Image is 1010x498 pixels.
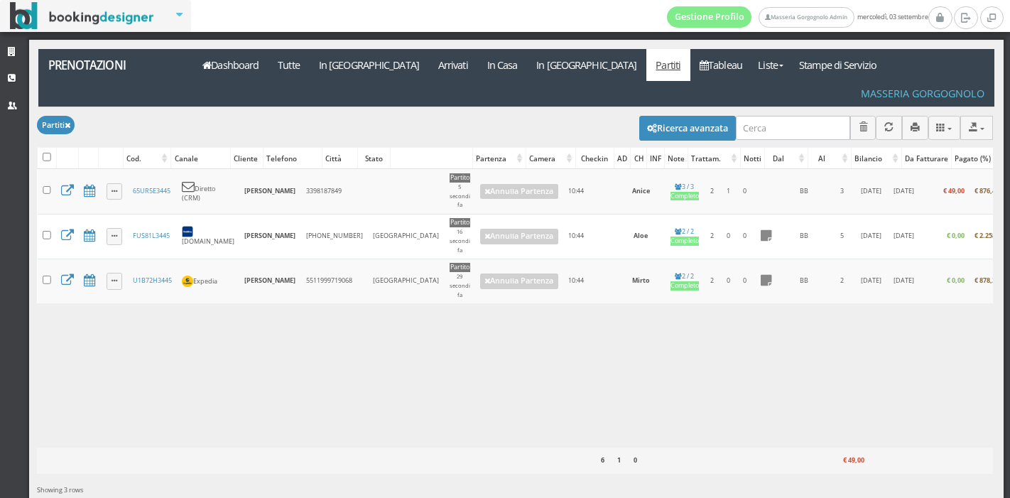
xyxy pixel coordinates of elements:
a: Tutte [268,49,310,81]
a: Annulla Partenza [480,184,558,200]
b: € 878,32 [974,276,999,285]
td: 0 [736,169,754,214]
b: Aloe [634,231,648,240]
td: 0 [736,214,754,259]
small: 5 secondi fa [450,183,470,209]
div: INF [647,148,664,168]
td: 1 [720,169,736,214]
a: Liste [751,49,789,81]
td: [GEOGRAPHIC_DATA] [368,214,444,259]
td: 5511999719068 [301,259,368,303]
td: 0 [736,259,754,303]
div: AD [614,148,630,168]
td: [DATE] [854,169,889,214]
b: [PERSON_NAME] [244,231,295,240]
span: mercoledì, 03 settembre [667,6,928,28]
td: 3 [830,169,854,214]
img: expedia-logo.png [182,276,193,287]
a: In [GEOGRAPHIC_DATA] [309,49,428,81]
div: Pagato (%) [952,148,994,168]
span: Showing 3 rows [37,485,83,494]
a: Stampe di Servizio [790,49,886,81]
b: € 0,00 [947,276,965,285]
a: Partiti [646,49,690,81]
button: Ricerca avanzata [639,116,736,140]
td: [DATE] [854,214,889,259]
td: BB [778,214,830,259]
td: 2 [830,259,854,303]
div: Partenza [473,148,526,168]
td: 3398187849 [301,169,368,214]
img: BookingDesigner.com [10,2,154,30]
div: Completo [670,237,699,246]
div: Completo [670,281,699,291]
a: U1B72H3445 [133,276,172,285]
div: Camera [526,148,575,168]
a: Annulla Partenza [480,229,558,244]
td: [DATE] [889,169,919,214]
button: Export [960,116,993,139]
b: [PERSON_NAME] [244,276,295,285]
td: [PHONE_NUMBER] [301,214,368,259]
a: Dashboard [193,49,268,81]
b: 0 [634,455,637,465]
div: Notti [741,148,764,168]
div: Completo [670,192,699,201]
div: Partito [450,218,470,227]
a: Tableau [690,49,752,81]
a: 65UR5E3445 [133,186,170,195]
div: Note [665,148,688,168]
td: BB [778,169,830,214]
a: Arrivati [428,49,477,81]
a: In Casa [477,49,527,81]
a: In [GEOGRAPHIC_DATA] [527,49,646,81]
td: 2 [704,259,720,303]
b: € 49,00 [943,186,965,195]
div: Partito [450,263,470,272]
div: Bilancio [852,148,901,168]
td: [DOMAIN_NAME] [177,214,239,259]
div: Cliente [231,148,264,168]
td: 10:44 [563,214,617,259]
td: 5 [830,214,854,259]
td: [DATE] [889,259,919,303]
div: Al [808,148,850,168]
b: 1 [617,455,621,465]
a: Annulla Partenza [480,274,558,289]
div: Città [322,148,357,168]
b: € 876,40 [974,186,999,195]
b: 6 [601,455,604,465]
td: [DATE] [854,259,889,303]
td: 2 [704,169,720,214]
h4: Masseria Gorgognolo [861,87,984,99]
a: Masseria Gorgognolo Admin [759,7,854,28]
div: Telefono [264,148,321,168]
b: [PERSON_NAME] [244,186,295,195]
small: 29 secondi fa [450,273,470,298]
div: Dal [765,148,808,168]
a: FUS81L3445 [133,231,170,240]
a: 3 / 3Completo [670,182,699,201]
div: Checkin [576,148,614,168]
div: Partito [450,173,470,183]
b: € 2.258,20 [974,231,1005,240]
b: € 0,00 [947,231,965,240]
div: CH [631,148,646,168]
img: 7STAjs-WNfZHmYllyLag4gdhmHm8JrbmzVrznejwAeLEbpu0yDt-GlJaDipzXAZBN18=w300 [182,226,193,237]
a: 2 / 2Completo [670,227,699,246]
a: Prenotazioni [38,49,185,81]
b: Anice [632,186,650,195]
div: Stato [358,148,390,168]
div: Da Fatturare [902,148,951,168]
td: 2 [704,214,720,259]
td: 10:44 [563,259,617,303]
div: Canale [171,148,229,168]
button: Partiti [37,116,75,134]
div: Cod. [124,148,171,168]
td: [DATE] [889,214,919,259]
td: BB [778,259,830,303]
small: 16 secondi fa [450,228,470,254]
div: Trattam. [688,148,740,168]
td: Expedia [177,259,239,303]
td: 0 [720,259,736,303]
